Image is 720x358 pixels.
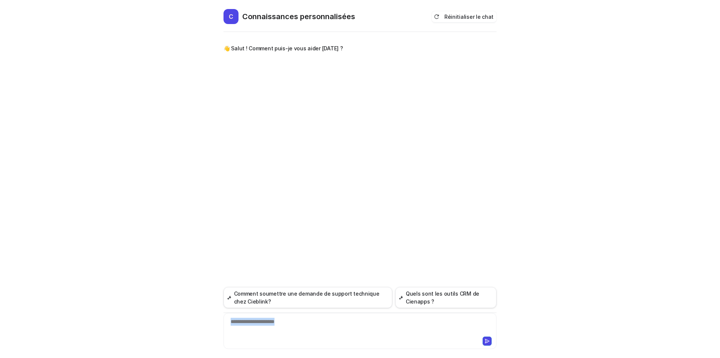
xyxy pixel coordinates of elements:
font: Réinitialiser le chat [444,14,493,20]
button: Réinitialiser le chat [432,11,496,22]
font: Quels sont les outils CRM de Cienapps ? [406,290,479,305]
font: C [229,13,233,20]
font: 👋 Salut ! Comment puis-je vous aider [DATE] ? [223,45,343,51]
button: Comment soumettre une demande de support technique chez Cieblink? [223,287,392,308]
button: Quels sont les outils CRM de Cienapps ? [395,287,496,308]
font: Comment soumettre une demande de support technique chez Cieblink? [234,290,379,305]
font: Connaissances personnalisées [242,12,355,21]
